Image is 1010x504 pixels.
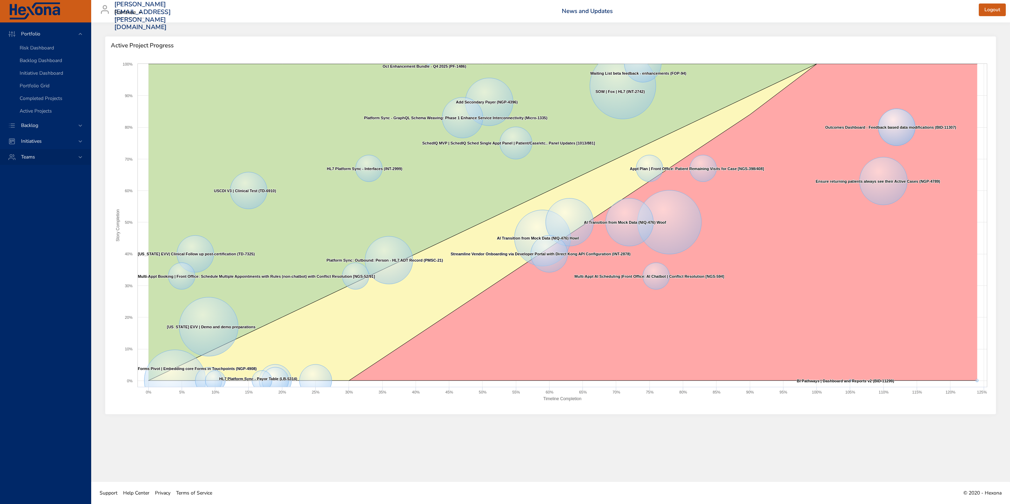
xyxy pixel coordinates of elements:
text: 90% [746,390,754,394]
span: Backlog [15,122,44,129]
a: Terms of Service [173,485,215,501]
text: 60% [125,189,133,193]
a: Help Center [120,485,152,501]
text: 80% [679,390,687,394]
text: 95% [780,390,787,394]
text: Outcomes Dashboard - Feedback based data modifications (BID-11307) [825,125,956,129]
text: 110% [879,390,889,394]
span: Teams [15,154,41,160]
h3: [PERSON_NAME][EMAIL_ADDRESS][PERSON_NAME][DOMAIN_NAME] [114,1,171,31]
text: 115% [912,390,922,394]
text: 80% [125,125,133,129]
text: AI Transition from Mock Data (NIQ-476) Woof [584,220,666,224]
text: 120% [945,390,955,394]
text: Story Completion [115,209,120,242]
text: 105% [845,390,855,394]
a: Support [97,485,120,501]
text: 5% [179,390,185,394]
text: 50% [479,390,486,394]
span: Portfolio Grid [20,82,49,89]
text: Add Secondary Payer (NGP-4396) [456,100,518,104]
text: USCDI V3 | Clinical Test (TD-6910) [214,189,276,193]
text: Multi-Appt Booking | Front Office: Schedule Multiple Appointments with Rules (non-chatbot) with C... [138,274,375,278]
button: Logout [979,4,1006,16]
img: Hexona [8,2,61,20]
span: Initiative Dashboard [20,70,63,76]
text: Streamline Vendor Onboarding via Developer Portal with Direct Kong API Configuration (INT-2878) [451,252,631,256]
text: 30% [345,390,353,394]
text: BI Pathways | Dashboard and Reports v2 (BID-11299) [797,379,894,383]
text: 25% [312,390,319,394]
span: Privacy [155,490,170,496]
text: Waiting List beta feedback - enhancements (FOP-94) [590,71,686,75]
span: Backlog Dashboard [20,57,62,64]
div: Raintree [114,7,144,18]
text: 50% [125,220,133,224]
text: 65% [579,390,587,394]
text: SchedIQ MVP | SchedIQ Sched Single Appt Panel | Patient/Case/etc.. Panel Updates [1013/881] [422,141,595,145]
text: 70% [612,390,620,394]
text: 85% [713,390,720,394]
text: [US_STATE] EVV | Demo and demo preparations [167,325,256,329]
text: 70% [125,157,133,161]
text: 90% [125,94,133,98]
text: 10% [125,347,133,351]
span: Risk Dashboard [20,45,54,51]
span: Active Project Progress [111,42,990,49]
text: 55% [512,390,520,394]
text: HL7 Platform Sync - Payor Table (LB-5314) [219,377,297,381]
text: 20% [278,390,286,394]
text: 45% [445,390,453,394]
span: Active Projects [20,108,52,114]
text: 0% [127,379,133,383]
span: © 2020 - Hexona [963,490,1002,496]
text: 40% [412,390,420,394]
text: 30% [125,284,133,288]
text: AI Transition from Mock Data (NIQ-476) Howl [497,236,579,240]
span: Logout [984,6,1000,14]
text: Multi-Appt AI Scheduling |Front Office: AI Chatbot | Conflict Resolution [NGS-594] [574,274,724,278]
text: Appt Plan | Front Office: Patient Remaining Visits for Case [NGS-398/408] [630,167,764,171]
text: Timeline Completion [543,396,581,401]
text: 35% [379,390,386,394]
text: 10% [211,390,219,394]
text: 15% [245,390,252,394]
text: 40% [125,252,133,256]
text: 100% [123,62,133,66]
text: 20% [125,315,133,320]
text: 0% [146,390,151,394]
span: Completed Projects [20,95,62,102]
text: 60% [546,390,553,394]
text: [US_STATE] EVV| Clinical Follow up post-certification (TD-7325) [138,252,255,256]
text: 125% [977,390,987,394]
text: 100% [812,390,822,394]
span: Terms of Service [176,490,212,496]
a: News and Updates [562,7,613,15]
text: Forms Pivot | Embedding core Forms in Touchpoints (NGP-4908) [138,367,257,371]
text: Platform Sync - GraphQL Schema Weaving: Phase 1 Enhance Service Interconnectivity (Micro-1335) [364,116,547,120]
span: Portfolio [15,31,46,37]
span: Help Center [123,490,149,496]
text: Ensure returning patients always see their Active Cases (NGP-4789) [816,179,940,183]
span: Support [100,490,117,496]
text: Platform Sync: Outbound: Person - HL7 ADT Record (PMSC-21) [326,258,443,262]
text: HL7 Platform Sync - Interfaces (INT-2999) [327,167,403,171]
a: Privacy [152,485,173,501]
text: 75% [646,390,654,394]
span: Initiatives [15,138,47,145]
text: SOW | Fox | HL7 (INT-2742) [595,89,645,94]
text: Oct Enhancement Bundle - Q4 2025 (PF-1486) [383,64,466,68]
